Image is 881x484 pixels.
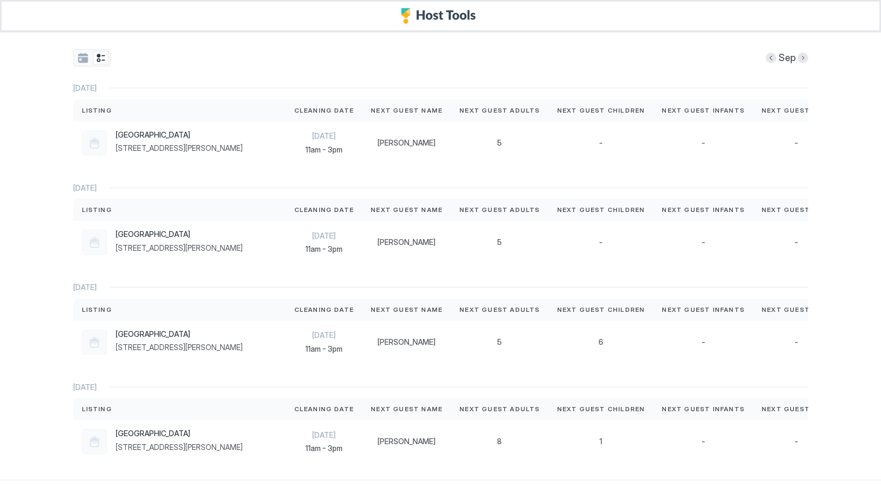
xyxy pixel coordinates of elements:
span: Listing [82,106,112,115]
span: [DATE] [294,430,354,440]
span: Sep [779,52,796,64]
span: Next Guest Children [557,205,645,215]
span: [PERSON_NAME] [378,337,435,347]
span: Next Guest Adults [459,305,540,315]
span: [STREET_ADDRESS][PERSON_NAME] [116,443,243,452]
span: - [794,237,798,247]
span: 8 [497,437,502,446]
span: 1 [600,437,602,446]
span: Next Guest Infants [662,106,745,115]
div: tab-group [73,49,110,66]
span: Listing [82,404,112,414]
span: - [702,337,705,347]
span: 5 [497,237,502,247]
span: Next Guest Pets [762,106,832,115]
span: Listing [82,205,112,215]
span: 5 [497,138,502,148]
span: 11am - 3pm [294,244,354,254]
span: 11am - 3pm [294,344,354,354]
span: Next Guest Adults [459,404,540,414]
span: Cleaning Date [294,305,354,315]
span: Next Guest Children [557,404,645,414]
span: [PERSON_NAME] [378,237,435,247]
span: Next Guest Adults [459,205,540,215]
span: 6 [598,337,603,347]
span: - [702,237,705,247]
span: [GEOGRAPHIC_DATA] [116,429,243,438]
span: [DATE] [294,231,354,241]
span: [DATE] [73,383,97,392]
button: Previous month [766,53,776,63]
span: - [794,138,798,148]
span: 5 [497,337,502,347]
span: [STREET_ADDRESS][PERSON_NAME] [116,243,243,253]
button: Next month [798,53,808,63]
span: - [599,237,603,247]
span: Next Guest Pets [762,205,832,215]
span: [DATE] [294,330,354,340]
span: Next Guest Children [557,106,645,115]
span: Cleaning Date [294,205,354,215]
span: - [599,138,603,148]
span: Next Guest Name [371,404,442,414]
span: - [794,337,798,347]
span: Next Guest Pets [762,404,832,414]
span: [GEOGRAPHIC_DATA] [116,329,243,339]
span: - [702,437,705,446]
span: [PERSON_NAME] [378,138,435,148]
span: [DATE] [294,131,354,141]
span: [GEOGRAPHIC_DATA] [116,230,243,239]
span: [PERSON_NAME] [378,437,435,446]
span: [STREET_ADDRESS][PERSON_NAME] [116,343,243,352]
a: Host Tools Logo [401,8,481,24]
span: 11am - 3pm [294,145,354,155]
span: Next Guest Children [557,305,645,315]
span: Cleaning Date [294,404,354,414]
span: Next Guest Adults [459,106,540,115]
span: Next Guest Name [371,106,442,115]
span: Next Guest Infants [662,205,745,215]
span: Next Guest Name [371,205,442,215]
span: - [794,437,798,446]
span: Cleaning Date [294,106,354,115]
span: Next Guest Pets [762,305,832,315]
span: [DATE] [73,183,97,193]
span: [DATE] [73,283,97,292]
span: Next Guest Name [371,305,442,315]
span: Listing [82,305,112,315]
span: - [702,138,705,148]
span: Next Guest Infants [662,305,745,315]
span: 11am - 3pm [294,444,354,453]
span: [GEOGRAPHIC_DATA] [116,130,243,140]
span: [DATE] [73,83,97,93]
span: Next Guest Infants [662,404,745,414]
span: [STREET_ADDRESS][PERSON_NAME] [116,143,243,153]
